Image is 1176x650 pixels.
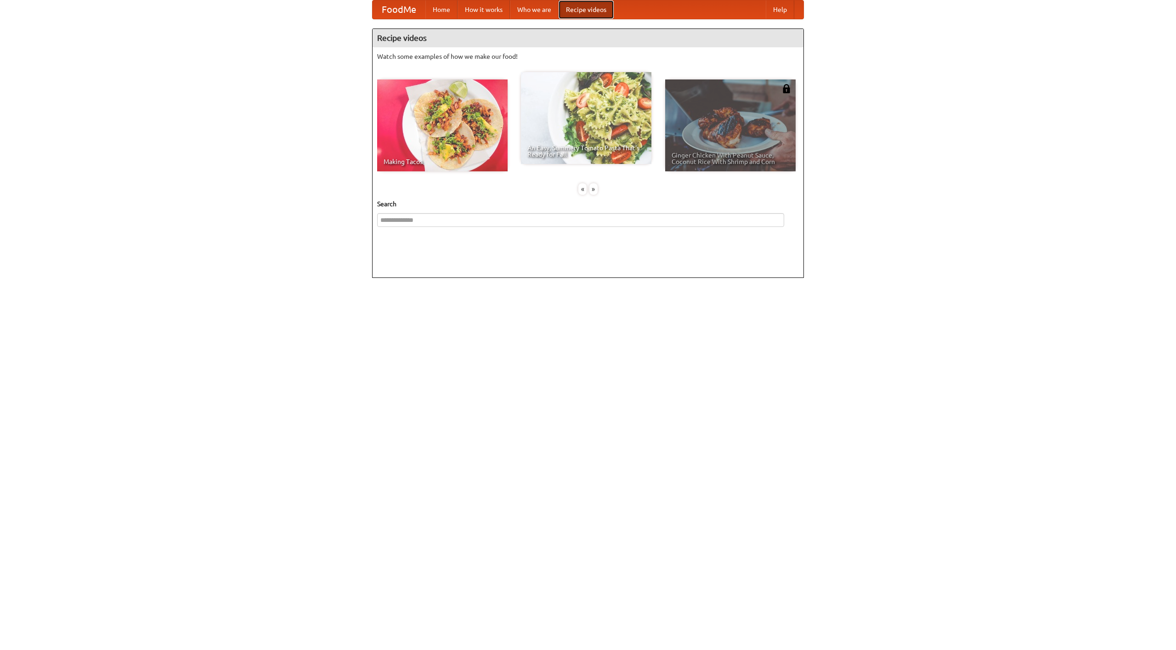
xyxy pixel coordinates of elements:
a: Making Tacos [377,79,508,171]
a: Who we are [510,0,559,19]
img: 483408.png [782,84,791,93]
h4: Recipe videos [373,29,803,47]
h5: Search [377,199,799,209]
div: » [589,183,598,195]
a: Help [766,0,794,19]
span: An Easy, Summery Tomato Pasta That's Ready for Fall [527,145,645,158]
a: Recipe videos [559,0,614,19]
span: Making Tacos [384,158,501,165]
p: Watch some examples of how we make our food! [377,52,799,61]
a: An Easy, Summery Tomato Pasta That's Ready for Fall [521,72,651,164]
div: « [578,183,587,195]
a: How it works [458,0,510,19]
a: FoodMe [373,0,425,19]
a: Home [425,0,458,19]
